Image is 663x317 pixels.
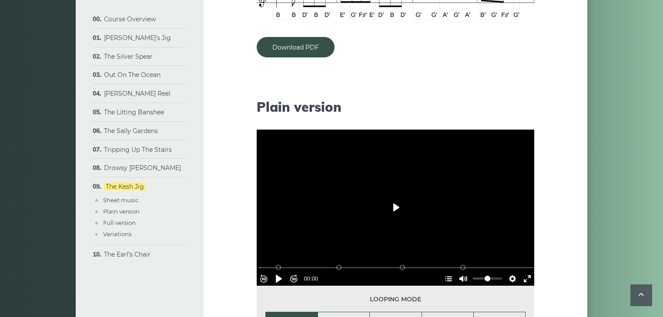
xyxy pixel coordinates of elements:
[103,197,138,204] a: Sheet music
[103,208,140,215] a: Plain version
[104,164,181,172] a: Drowsy [PERSON_NAME]
[104,15,156,23] a: Course Overview
[104,90,171,97] a: [PERSON_NAME] Reel
[265,294,526,304] span: Looping mode
[103,219,136,226] a: Full version
[104,71,161,79] a: Out On The Ocean
[104,183,146,190] a: The Kesh Jig
[257,37,335,57] a: Download PDF
[104,127,158,135] a: The Sally Gardens
[104,250,151,258] a: The Earl’s Chair
[103,230,131,237] a: Variations
[104,34,171,42] a: [PERSON_NAME]’s Jig
[104,53,153,60] a: The Silver Spear
[257,99,534,115] h2: Plain version
[104,146,172,153] a: Tripping Up The Stairs
[104,108,164,116] a: The Lilting Banshee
